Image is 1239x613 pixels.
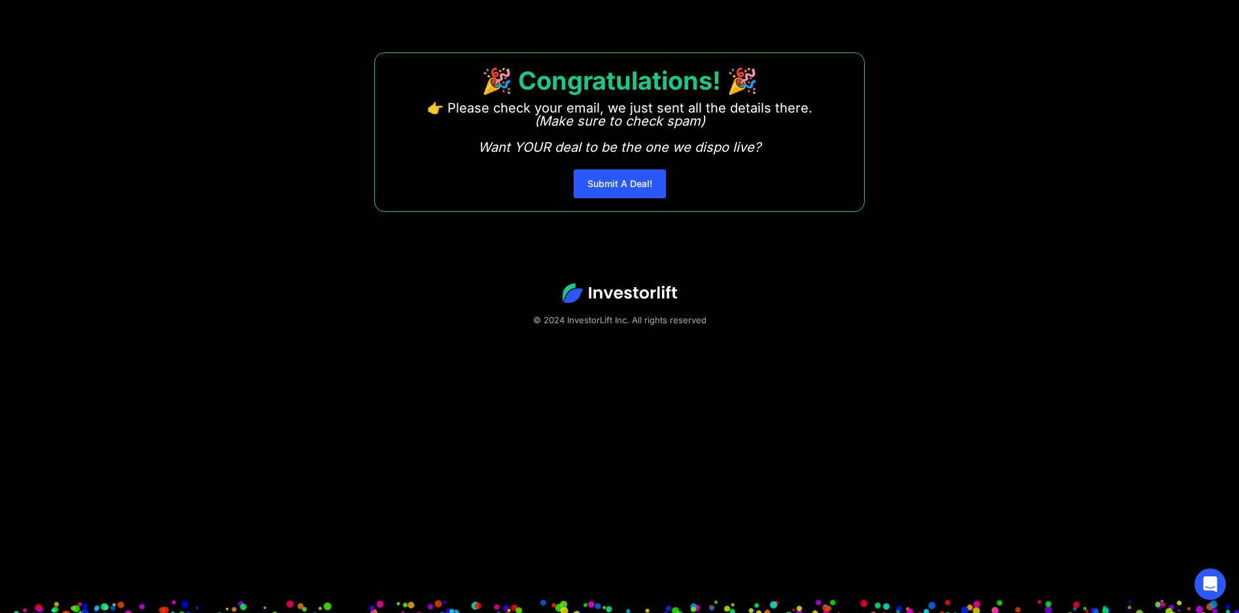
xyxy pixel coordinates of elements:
p: 👉 Please check your email, we just sent all the details there. ‍ [427,101,812,154]
div: © 2024 InvestorLift Inc. All rights reserved [46,313,1193,326]
div: Open Intercom Messenger [1195,569,1226,600]
em: (Make sure to check spam) Want YOUR deal to be the one we dispo live? [478,113,761,155]
strong: 🎉 Congratulations! 🎉 [481,65,758,96]
a: Submit A Deal! [574,169,666,198]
